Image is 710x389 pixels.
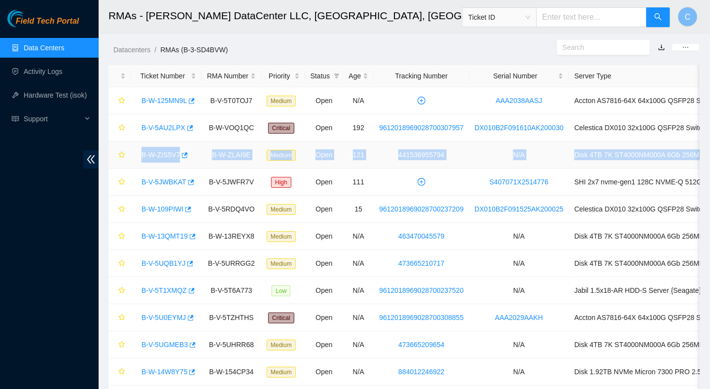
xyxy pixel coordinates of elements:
span: Ticket ID [468,10,531,25]
span: double-left [83,150,99,169]
span: Support [24,109,82,129]
td: Open [305,331,344,358]
button: star [114,255,126,271]
a: 9612018969028700237209 [379,205,463,213]
button: download [651,39,673,55]
td: 111 [343,169,374,196]
span: Low [272,285,290,296]
span: Medium [267,258,296,269]
td: 121 [343,141,374,169]
td: N/A [343,331,374,358]
a: 463470045579 [398,232,444,240]
button: search [646,7,670,27]
a: DX010B2F091610AK200030 [475,124,564,132]
span: star [118,124,125,132]
span: High [271,177,291,188]
span: C [685,11,691,23]
span: star [118,287,125,295]
span: filter [334,73,340,79]
td: N/A [343,250,374,277]
a: 9612018969028700237520 [379,286,463,294]
a: AAA2029AAKH [495,314,543,321]
button: star [114,174,126,190]
span: star [118,260,125,268]
a: B-W-125MN9L [142,97,187,105]
span: Status [311,71,330,81]
span: Medium [267,96,296,106]
td: B-V-5JWFR7V [202,169,261,196]
span: Medium [267,367,296,378]
span: Medium [267,340,296,351]
a: Activity Logs [24,68,63,75]
a: 441536955794 [398,151,444,159]
a: Akamai TechnologiesField Tech Portal [7,18,79,31]
span: star [118,314,125,322]
button: star [114,283,126,298]
a: B-W-ZIS5V7 [142,151,180,159]
input: Enter text here... [536,7,647,27]
span: read [12,115,19,122]
a: B-W-13QMT19 [142,232,188,240]
a: RMAs (B-3-SD4BVW) [160,46,228,54]
button: star [114,364,126,380]
span: star [118,341,125,349]
span: Field Tech Portal [16,17,79,26]
a: 9612018969028700308855 [379,314,463,321]
a: B-V-5U0EYMJ [142,314,186,321]
td: Open [305,196,344,223]
td: Open [305,114,344,141]
a: B-V-5AU2LPX [142,124,185,132]
img: Akamai Technologies [7,10,50,27]
a: Data Centers [24,44,64,52]
td: B-W-13REYX8 [202,223,261,250]
span: Critical [268,313,294,323]
button: star [114,147,126,163]
span: Medium [267,150,296,161]
a: download [658,43,665,51]
td: B-W-154CP34 [202,358,261,386]
span: filter [332,69,342,83]
td: N/A [469,223,569,250]
span: Critical [268,123,294,134]
td: N/A [343,358,374,386]
td: 192 [343,114,374,141]
a: B-W-14W8Y75 [142,368,187,376]
button: star [114,228,126,244]
button: plus-circle [414,93,429,108]
button: star [114,201,126,217]
span: star [118,97,125,105]
a: B-W-109PIWI [142,205,183,213]
td: Open [305,87,344,114]
button: star [114,120,126,136]
td: B-V-5TZHTHS [202,304,261,331]
td: B-W-VOQ1QC [202,114,261,141]
th: Tracking Number [374,65,469,87]
span: star [118,233,125,241]
span: star [118,368,125,376]
a: B-V-5UGMEB3 [142,341,188,349]
a: 9612018969028700307957 [379,124,463,132]
td: B-V-5T6A773 [202,277,261,304]
td: Open [305,169,344,196]
span: Medium [267,204,296,215]
span: / [154,46,156,54]
a: AAA2038AASJ [496,97,542,105]
a: Datacenters [113,46,150,54]
span: Medium [267,231,296,242]
a: 473665209654 [398,341,444,349]
td: N/A [469,331,569,358]
td: N/A [469,358,569,386]
span: ellipsis [682,44,689,51]
button: star [114,93,126,108]
td: B-V-5RDQ4VO [202,196,261,223]
a: B-V-5JWBKAT [142,178,186,186]
td: B-V-5T0TOJ7 [202,87,261,114]
span: star [118,206,125,213]
td: Open [305,277,344,304]
button: plus-circle [414,174,429,190]
span: star [118,151,125,159]
span: search [654,13,662,22]
td: Open [305,250,344,277]
a: DX010B2F091525AK200025 [475,205,564,213]
td: Open [305,223,344,250]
